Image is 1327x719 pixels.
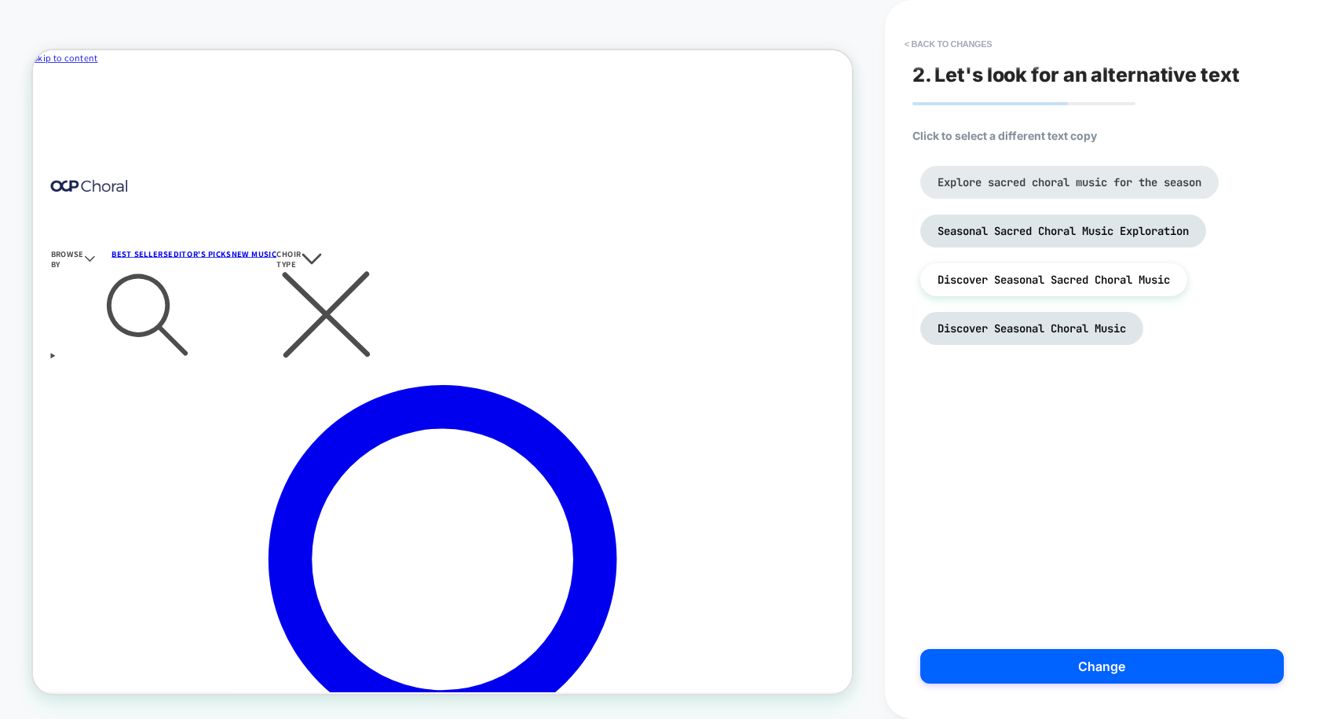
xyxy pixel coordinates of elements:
[104,264,180,278] a: BEST SELLERS
[24,264,104,292] summary: BROWSE BY
[181,264,265,278] a: EDITOR'S PICKS
[24,264,68,292] span: BROWSE BY
[24,173,126,189] img: OCP Choral Music
[24,293,1069,417] summary: Search
[324,264,357,292] span: CHOIR TYPE
[938,321,1126,336] span: Discover Seasonal Choral Music
[24,173,1069,195] a: OCP Choral Music
[265,264,324,278] a: NEW MUSIC
[938,175,1201,189] span: Explore sacred choral music for the season
[938,273,1170,287] span: Discover Seasonal Sacred Choral Music
[897,31,1000,57] button: < Back to changes
[912,129,1097,142] span: Click to select a different text copy
[920,649,1284,684] button: Change
[912,63,1240,86] span: 2. Let's look for an alternative text
[324,264,408,292] summary: CHOIR TYPE
[938,224,1189,238] span: Seasonal Sacred Choral Music Exploration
